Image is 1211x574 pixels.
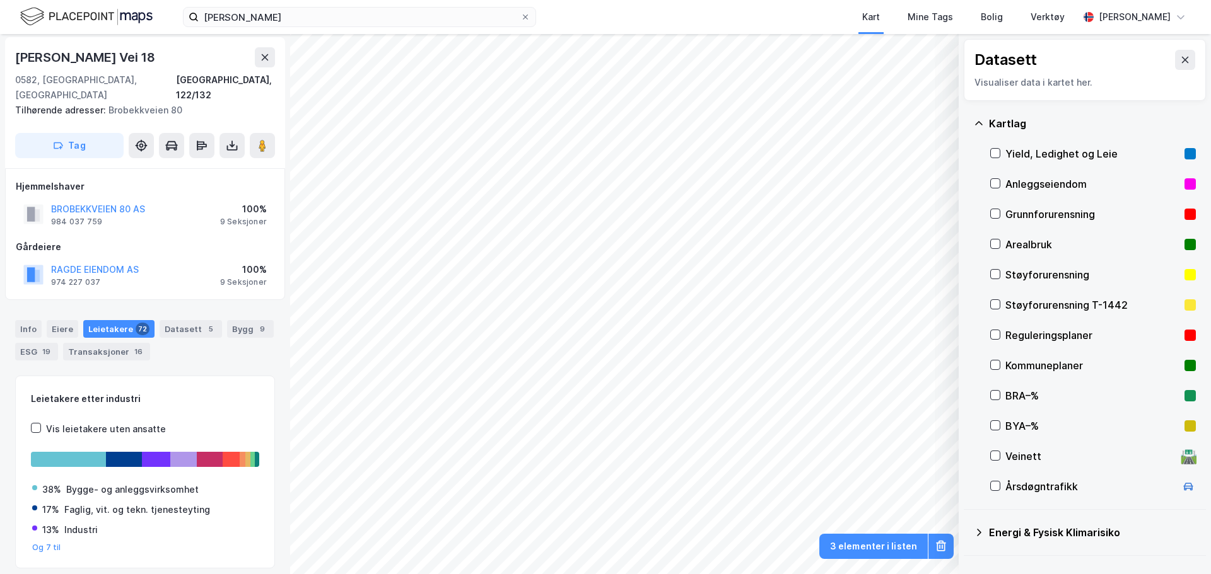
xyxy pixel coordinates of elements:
[32,542,61,553] button: Og 7 til
[1031,9,1065,25] div: Verktøy
[256,323,269,335] div: 9
[64,502,210,517] div: Faglig, vit. og tekn. tjenesteyting
[1005,207,1179,222] div: Grunnforurensning
[1005,237,1179,252] div: Arealbruk
[15,105,108,115] span: Tilhørende adresser:
[1005,297,1179,313] div: Støyforurensning T-1442
[974,50,1037,70] div: Datasett
[16,179,274,194] div: Hjemmelshaver
[15,343,58,360] div: ESG
[1005,418,1179,433] div: BYA–%
[1005,176,1179,192] div: Anleggseiendom
[220,217,267,227] div: 9 Seksjoner
[16,239,274,255] div: Gårdeiere
[204,323,217,335] div: 5
[1005,388,1179,403] div: BRA–%
[83,320,155,338] div: Leietakere
[42,502,59,517] div: 17%
[15,103,265,118] div: Brobekkveien 80
[66,482,199,497] div: Bygge- og anleggsvirksomhet
[981,9,1003,25] div: Bolig
[819,534,928,559] button: 3 elementer i listen
[1005,479,1176,494] div: Årsdøgntrafikk
[20,6,153,28] img: logo.f888ab2527a4732fd821a326f86c7f29.svg
[51,217,102,227] div: 984 037 759
[15,47,158,67] div: [PERSON_NAME] Vei 18
[15,72,176,103] div: 0582, [GEOGRAPHIC_DATA], [GEOGRAPHIC_DATA]
[63,343,150,360] div: Transaksjoner
[1005,449,1176,464] div: Veinett
[1005,358,1179,373] div: Kommuneplaner
[974,75,1195,90] div: Visualiser data i kartet her.
[220,262,267,277] div: 100%
[31,391,259,406] div: Leietakere etter industri
[47,320,78,338] div: Eiere
[15,133,124,158] button: Tag
[1005,146,1179,161] div: Yield, Ledighet og Leie
[42,482,61,497] div: 38%
[908,9,953,25] div: Mine Tags
[136,323,149,335] div: 72
[220,277,267,287] div: 9 Seksjoner
[160,320,222,338] div: Datasett
[1148,514,1211,574] iframe: Chat Widget
[64,522,98,537] div: Industri
[862,9,880,25] div: Kart
[199,8,520,26] input: Søk på adresse, matrikkel, gårdeiere, leietakere eller personer
[51,277,100,287] div: 974 227 037
[15,320,42,338] div: Info
[1005,328,1179,343] div: Reguleringsplaner
[42,522,59,537] div: 13%
[1005,267,1179,282] div: Støyforurensning
[1180,448,1197,464] div: 🛣️
[989,116,1196,131] div: Kartlag
[227,320,274,338] div: Bygg
[176,72,275,103] div: [GEOGRAPHIC_DATA], 122/132
[46,422,166,437] div: Vis leietakere uten ansatte
[1099,9,1171,25] div: [PERSON_NAME]
[132,345,145,358] div: 16
[220,202,267,217] div: 100%
[40,345,53,358] div: 19
[989,525,1196,540] div: Energi & Fysisk Klimarisiko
